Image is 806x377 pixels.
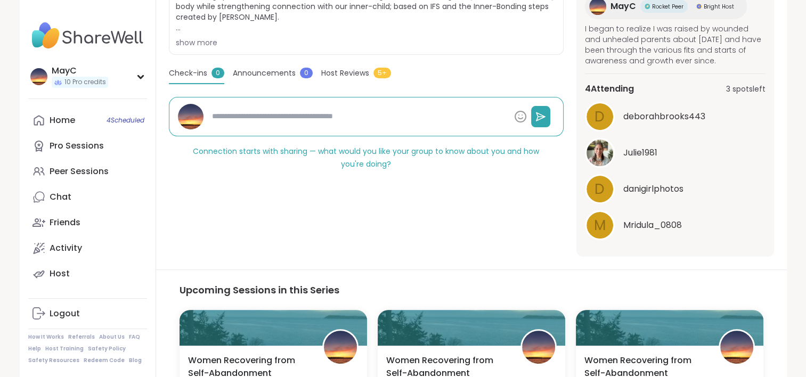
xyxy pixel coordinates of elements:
a: About Us [99,333,125,341]
div: Peer Sessions [50,166,109,177]
span: d [595,179,605,200]
span: 3 spots left [726,84,766,95]
span: Host Reviews [321,68,369,79]
span: 5+ [373,68,391,78]
span: deborahbrooks443 [623,110,705,123]
div: Pro Sessions [50,140,104,152]
img: Rocket Peer [645,4,650,9]
a: Activity [28,235,147,261]
a: Blog [129,357,142,364]
img: MayC [30,68,47,85]
span: d [595,106,605,127]
span: 0 [300,68,313,78]
img: Julie1981 [587,140,613,166]
img: MayC [720,331,753,364]
a: Redeem Code [84,357,125,364]
span: Check-ins [169,68,207,79]
h3: Upcoming Sessions in this Series [180,283,763,297]
span: Mridula_0808 [623,219,682,232]
a: Julie1981Julie1981 [585,138,766,168]
img: MayC [522,331,555,364]
img: MayC [178,104,203,129]
span: Bright Host [704,3,734,11]
a: Help [28,345,41,353]
div: Logout [50,308,80,319]
div: Activity [50,242,82,254]
span: 0 [211,68,224,78]
div: Friends [50,217,80,228]
span: Rocket Peer [652,3,683,11]
div: Chat [50,191,71,203]
a: Host Training [45,345,84,353]
span: I began to realize I was raised by wounded and unhealed parents about [DATE] and have been throug... [585,23,766,66]
div: Host [50,268,70,280]
span: Julie1981 [623,146,657,159]
img: MayC [324,331,357,364]
div: Home [50,114,75,126]
a: Pro Sessions [28,133,147,159]
span: danigirlphotos [623,183,683,195]
a: Safety Resources [28,357,79,364]
img: ShareWell Nav Logo [28,17,147,54]
a: Peer Sessions [28,159,147,184]
div: show more [176,37,557,48]
span: Connection starts with sharing — what would you like your group to know about you and how you're ... [193,146,539,169]
a: Home4Scheduled [28,108,147,133]
a: ddeborahbrooks443 [585,102,766,132]
span: Announcements [233,68,296,79]
div: MayC [52,65,108,77]
a: How It Works [28,333,64,341]
span: 4 Attending [585,83,634,95]
span: 4 Scheduled [107,116,144,125]
a: Friends [28,210,147,235]
span: M [594,215,606,236]
img: Bright Host [696,4,702,9]
a: MMridula_0808 [585,210,766,240]
span: 10 Pro credits [64,78,106,87]
a: ddanigirlphotos [585,174,766,204]
a: Chat [28,184,147,210]
a: Logout [28,301,147,326]
a: FAQ [129,333,140,341]
a: Referrals [68,333,95,341]
a: Host [28,261,147,286]
a: Safety Policy [88,345,126,353]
